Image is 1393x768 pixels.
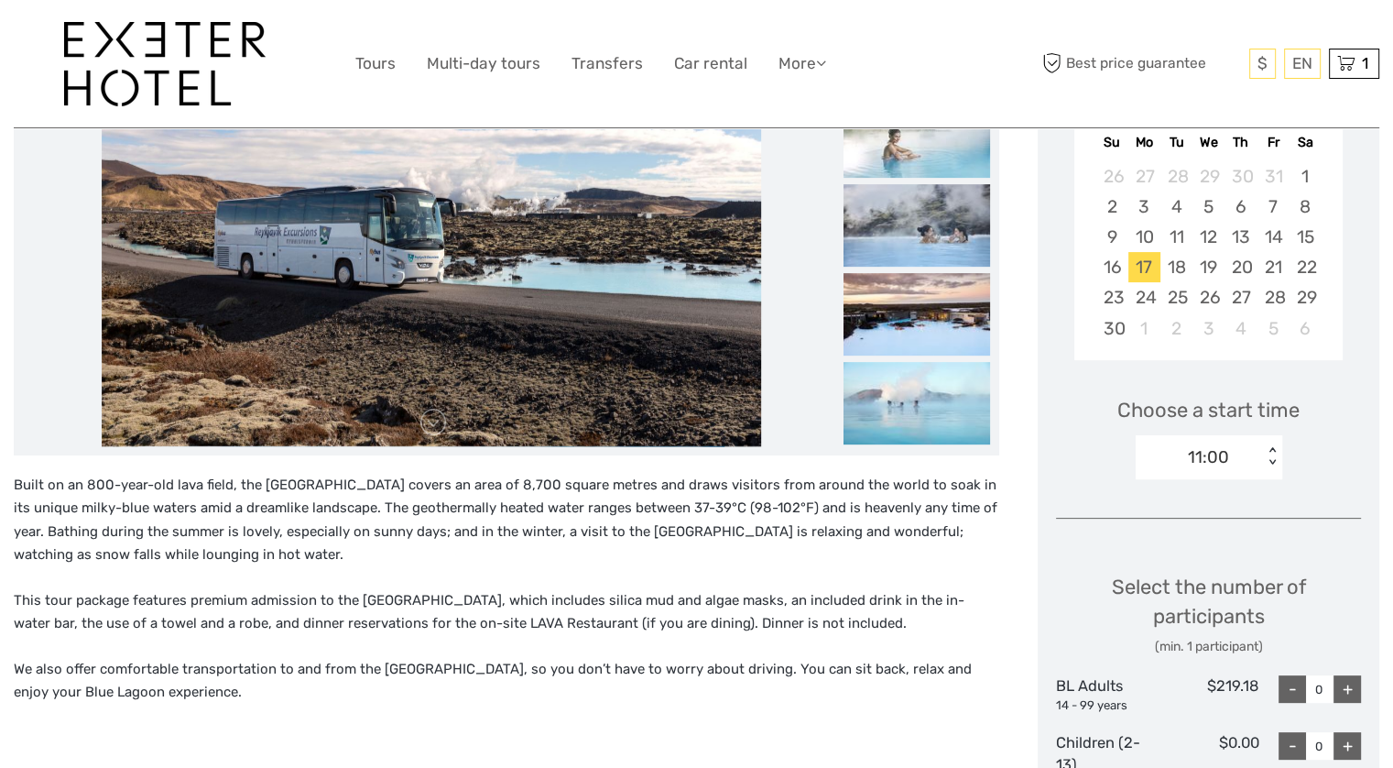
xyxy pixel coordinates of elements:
div: We [1192,130,1224,155]
div: Choose Monday, December 1st, 2025 [1128,313,1160,344]
div: Choose Tuesday, November 25th, 2025 [1160,282,1192,313]
div: Choose Wednesday, November 26th, 2025 [1192,282,1224,313]
button: Open LiveChat chat widget [211,28,233,50]
div: Choose Sunday, November 23rd, 2025 [1095,282,1127,313]
div: Choose Thursday, November 20th, 2025 [1224,252,1257,282]
div: Choose Sunday, November 2nd, 2025 [1095,192,1127,222]
div: Choose Tuesday, November 18th, 2025 [1160,252,1192,282]
div: Mo [1128,130,1160,155]
a: Transfers [571,50,643,77]
div: Choose Sunday, November 16th, 2025 [1095,252,1127,282]
div: Choose Thursday, November 13th, 2025 [1224,222,1257,252]
div: Choose Sunday, October 26th, 2025 [1095,161,1127,192]
span: Choose a start time [1117,396,1300,424]
img: 1336-96d47ae6-54fc-4907-bf00-0fbf285a6419_logo_big.jpg [64,22,266,106]
div: Choose Saturday, November 22nd, 2025 [1290,252,1322,282]
div: Choose Friday, December 5th, 2025 [1257,313,1289,344]
div: - [1279,732,1306,760]
div: Choose Saturday, November 15th, 2025 [1290,222,1322,252]
div: Choose Thursday, December 4th, 2025 [1224,313,1257,344]
div: + [1333,675,1361,703]
a: Car rental [674,50,747,77]
div: Tu [1160,130,1192,155]
div: Choose Monday, November 3rd, 2025 [1128,192,1160,222]
img: 92839aa66af24556aa012d667f919618_main_slider.jpg [102,6,761,446]
div: Choose Monday, November 10th, 2025 [1128,222,1160,252]
div: Choose Friday, October 31st, 2025 [1257,161,1289,192]
div: Choose Wednesday, October 29th, 2025 [1192,161,1224,192]
div: Choose Thursday, October 30th, 2025 [1224,161,1257,192]
div: + [1333,732,1361,760]
div: Choose Wednesday, November 5th, 2025 [1192,192,1224,222]
div: Choose Tuesday, November 4th, 2025 [1160,192,1192,222]
div: Choose Wednesday, November 12th, 2025 [1192,222,1224,252]
p: We also offer comfortable transportation to and from the [GEOGRAPHIC_DATA], so you don’t have to ... [14,658,999,705]
div: Choose Friday, November 7th, 2025 [1257,192,1289,222]
p: This tour package features premium admission to the [GEOGRAPHIC_DATA], which includes silica mud ... [14,589,999,636]
div: 14 - 99 years [1056,697,1158,715]
a: More [778,50,826,77]
div: - [1279,675,1306,703]
p: Built on an 800-year-old lava field, the [GEOGRAPHIC_DATA] covers an area of 8,700 square metres ... [14,474,999,567]
img: 2fa8990231f04240b24f3941bedabc12_slider_thumbnail.jpg [843,362,990,444]
div: Choose Tuesday, October 28th, 2025 [1160,161,1192,192]
div: Th [1224,130,1257,155]
div: BL Adults [1056,675,1158,714]
div: Choose Saturday, December 6th, 2025 [1290,313,1322,344]
div: Choose Wednesday, December 3rd, 2025 [1192,313,1224,344]
div: Choose Tuesday, December 2nd, 2025 [1160,313,1192,344]
div: Choose Thursday, November 6th, 2025 [1224,192,1257,222]
div: Choose Wednesday, November 19th, 2025 [1192,252,1224,282]
div: < > [1265,447,1280,466]
img: d8e9ac0750df4b8090b53293ac0f6340_slider_thumbnail.jpeg [843,273,990,356]
div: 11:00 [1188,445,1229,469]
p: We're away right now. Please check back later! [26,32,207,47]
div: Choose Saturday, November 1st, 2025 [1290,161,1322,192]
div: Fr [1257,130,1289,155]
div: (min. 1 participant) [1056,638,1361,656]
a: Multi-day tours [427,50,540,77]
div: Choose Friday, November 14th, 2025 [1257,222,1289,252]
div: Choose Thursday, November 27th, 2025 [1224,282,1257,313]
div: month 2025-11 [1081,161,1337,344]
div: Sa [1290,130,1322,155]
div: Choose Saturday, November 29th, 2025 [1290,282,1322,313]
span: 1 [1359,54,1371,72]
div: $219.18 [1158,675,1259,714]
span: $ [1257,54,1268,72]
div: Choose Monday, November 24th, 2025 [1128,282,1160,313]
div: Choose Sunday, November 30th, 2025 [1095,313,1127,344]
div: EN [1284,49,1321,79]
div: Choose Tuesday, November 11th, 2025 [1160,222,1192,252]
div: Choose Monday, November 17th, 2025 [1128,252,1160,282]
div: Choose Friday, November 28th, 2025 [1257,282,1289,313]
img: e153eefffb494e93a9cb2d7f1da8b105_slider_thumbnail.jpeg [843,184,990,267]
div: Su [1095,130,1127,155]
img: f5d80129630e4fa6877a6a1279fef998_slider_thumbnail.jpg [843,95,990,178]
span: Best price guarantee [1038,49,1245,79]
div: Select the number of participants [1056,573,1361,656]
a: Tours [355,50,396,77]
div: Choose Monday, October 27th, 2025 [1128,161,1160,192]
div: Choose Sunday, November 9th, 2025 [1095,222,1127,252]
div: Choose Saturday, November 8th, 2025 [1290,192,1322,222]
div: Choose Friday, November 21st, 2025 [1257,252,1289,282]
